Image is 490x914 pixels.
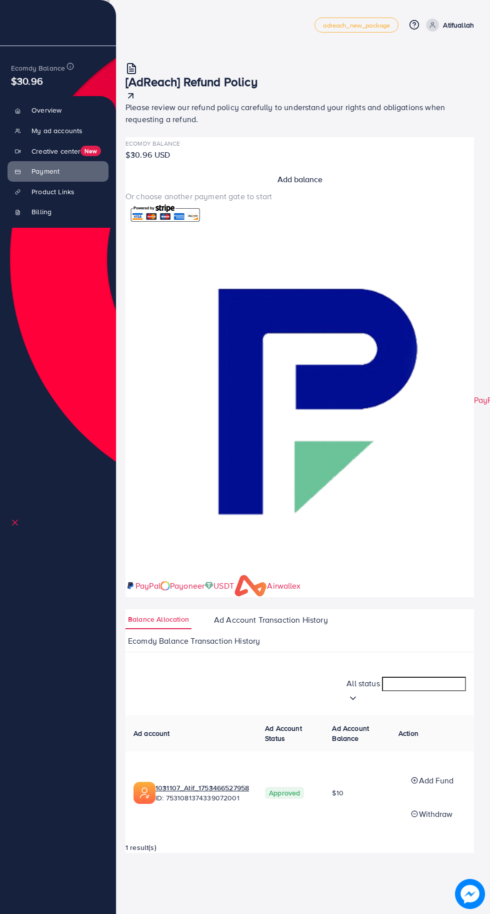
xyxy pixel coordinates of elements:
a: Atifuallah [422,19,474,32]
span: Ad Account Balance [332,723,369,743]
p: $30.96 USD [125,149,474,161]
span: Add balance [277,174,322,185]
a: Overview [7,100,108,120]
a: cardUSDT [204,580,234,592]
a: adreach_new_package [314,18,398,33]
a: Product Links [7,182,108,202]
span: USDT [213,580,234,591]
a: cardAirwallex [234,575,267,597]
button: Add balance [265,169,335,190]
span: My ad accounts [31,126,82,136]
a: cardPayoneer [160,580,204,592]
button: Withdraw [398,801,466,826]
span: New [80,146,100,157]
span: 1 result(s) [125,842,156,852]
input: Search for option [382,677,466,691]
span: Billing [31,207,51,217]
span: Ecomdy Balance [125,139,180,148]
p: Add Fund [419,774,453,786]
span: Product Links [31,187,74,197]
span: adreach_new_package [323,22,390,29]
span: $10 [332,788,343,798]
p: Or choose another payment gate to start [125,190,474,202]
span: Airwallex [267,580,300,591]
div: Search for option [346,676,466,703]
a: Payment [7,161,108,181]
button: Add Fund [398,767,466,793]
span: ID: 7531081374339072001 [155,793,249,803]
span: Ad account [133,728,170,738]
span: Approved [265,787,304,799]
span: Payment [31,166,59,176]
img: card [234,575,267,597]
span: Creative center [31,146,80,156]
span: Ad Account Status [265,723,302,743]
img: ic-ads-acc.e4c84228.svg [133,782,155,804]
a: Billing [7,202,108,222]
a: 1031107_Atif_1753466527958 [155,783,249,793]
a: card [125,202,205,226]
p: Atifuallah [443,19,474,31]
img: card [160,581,170,591]
span: Action [398,728,418,738]
span: PayPal [135,580,160,591]
span: Ad Account Transaction History [214,614,328,626]
p: Please review our refund policy carefully to understand your rights and obligations when requesti... [125,101,474,125]
span: Overview [31,105,61,115]
div: <span class='underline'>1031107_Atif_1753466527958</span></br>7531081374339072001 [155,783,249,803]
img: card [128,203,202,225]
a: cardPayFast [125,226,474,575]
a: cardPayPal [125,580,160,592]
a: Creative centerNew [7,141,108,162]
img: card [125,226,474,575]
a: My ad accounts [7,121,108,141]
span: Payoneer [170,580,204,591]
span: All status [346,678,380,689]
span: Balance Allocation [128,614,189,624]
span: Ecomdy Balance Transaction History [128,635,260,647]
img: image [455,879,485,909]
img: card [125,581,135,591]
img: card [204,581,213,590]
p: Withdraw [419,808,452,820]
h3: [AdReach] Refund Policy [125,75,474,89]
